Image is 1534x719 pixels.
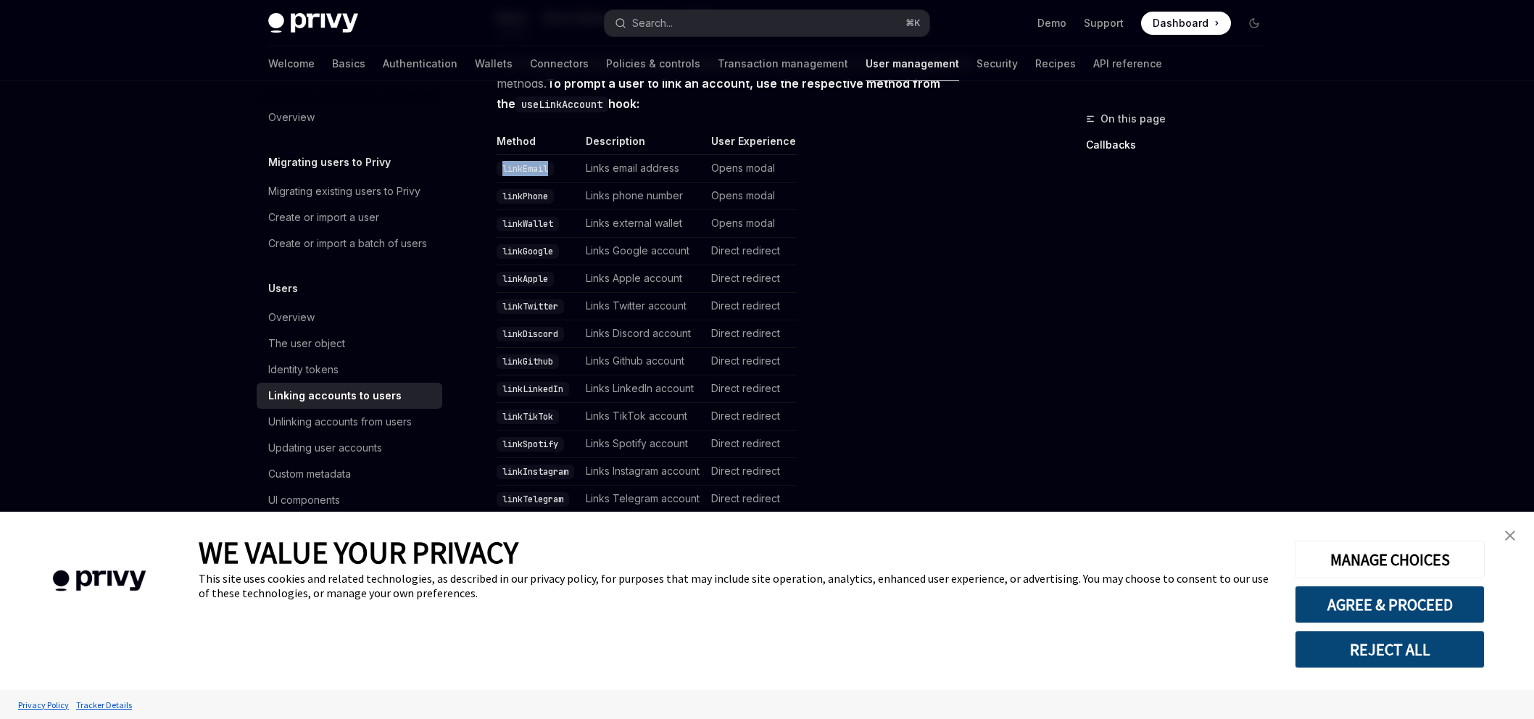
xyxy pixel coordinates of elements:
a: Privacy Policy [14,692,72,718]
td: Direct redirect [705,265,797,293]
div: UI components [268,491,340,509]
td: Direct redirect [705,375,797,403]
h5: Migrating users to Privy [268,154,391,171]
span: The React SDK supports linking all supported account types via our modal-guided link methods. [497,53,1019,114]
td: Links Spotify account [580,431,705,458]
a: The user object [257,331,442,357]
img: company logo [22,549,177,612]
a: Custom metadata [257,461,442,487]
a: Policies & controls [606,46,700,81]
a: API reference [1093,46,1162,81]
a: Migrating existing users to Privy [257,178,442,204]
a: Tracker Details [72,692,136,718]
a: Support [1084,16,1124,30]
td: Links Telegram account [580,486,705,513]
td: Direct redirect [705,403,797,431]
td: Direct redirect [705,293,797,320]
td: Links phone number [580,183,705,210]
a: Recipes [1035,46,1076,81]
td: Links external wallet [580,210,705,238]
code: useLinkAccount [515,96,608,112]
div: Updating user accounts [268,439,382,457]
span: WE VALUE YOUR PRIVACY [199,533,518,571]
td: Links Google account [580,238,705,265]
a: Overview [257,104,442,130]
div: Linking accounts to users [268,387,402,404]
div: Overview [268,309,315,326]
th: User Experience [705,134,797,155]
img: dark logo [268,13,358,33]
code: linkTikTok [497,410,559,424]
code: linkInstagram [497,465,574,479]
code: linkGithub [497,354,559,369]
div: The user object [268,335,345,352]
td: Links TikTok account [580,403,705,431]
button: MANAGE CHOICES [1295,541,1485,578]
img: close banner [1505,531,1515,541]
td: Links email address [580,155,705,183]
div: Unlinking accounts from users [268,413,412,431]
td: Opens modal [705,183,797,210]
a: Create or import a user [257,204,442,230]
span: Dashboard [1153,16,1208,30]
div: Identity tokens [268,361,339,378]
a: Transaction management [718,46,848,81]
a: Unlinking accounts from users [257,409,442,435]
a: Updating user accounts [257,435,442,461]
td: Direct redirect [705,238,797,265]
td: Direct redirect [705,458,797,486]
button: Search...⌘K [605,10,929,36]
a: Identity tokens [257,357,442,383]
td: Links Discord account [580,320,705,348]
td: Links Instagram account [580,458,705,486]
a: UI components [257,487,442,513]
div: Migrating existing users to Privy [268,183,420,200]
td: Links Twitter account [580,293,705,320]
a: Welcome [268,46,315,81]
span: On this page [1100,110,1166,128]
div: This site uses cookies and related technologies, as described in our privacy policy, for purposes... [199,571,1273,600]
a: User management [866,46,959,81]
a: Wallets [475,46,513,81]
code: linkApple [497,272,554,286]
a: Linking accounts to users [257,383,442,409]
code: linkEmail [497,162,554,176]
a: Create or import a batch of users [257,230,442,257]
button: AGREE & PROCEED [1295,586,1485,623]
code: linkLinkedIn [497,382,569,396]
a: Connectors [530,46,589,81]
code: linkPhone [497,189,554,204]
a: Authentication [383,46,457,81]
a: Security [977,46,1018,81]
span: ⌘ K [905,17,921,29]
td: Links Apple account [580,265,705,293]
div: Create or import a user [268,209,379,226]
a: Basics [332,46,365,81]
td: Direct redirect [705,320,797,348]
button: Toggle dark mode [1243,12,1266,35]
th: Description [580,134,705,155]
td: Opens modal [705,210,797,238]
a: Dashboard [1141,12,1231,35]
div: Custom metadata [268,465,351,483]
code: linkTelegram [497,492,569,507]
td: Links Github account [580,348,705,375]
td: Opens modal [705,155,797,183]
div: Overview [268,109,315,126]
a: Callbacks [1086,133,1277,157]
a: Demo [1037,16,1066,30]
code: linkDiscord [497,327,564,341]
code: linkTwitter [497,299,564,314]
h5: Users [268,280,298,297]
button: REJECT ALL [1295,631,1485,668]
td: Links LinkedIn account [580,375,705,403]
code: linkSpotify [497,437,564,452]
div: Search... [632,14,673,32]
code: linkGoogle [497,244,559,259]
a: Overview [257,304,442,331]
div: Create or import a batch of users [268,235,427,252]
th: Method [497,134,580,155]
td: Direct redirect [705,348,797,375]
code: linkWallet [497,217,559,231]
td: Direct redirect [705,486,797,513]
